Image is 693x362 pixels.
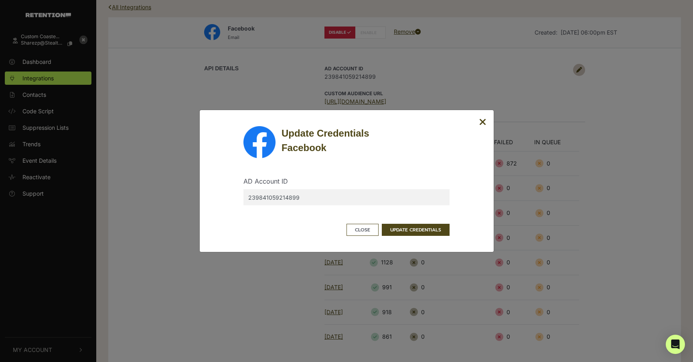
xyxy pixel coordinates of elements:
button: UPDATE CREDENTIALS [382,224,450,236]
img: Facebook [243,126,276,158]
strong: Facebook [282,142,326,153]
div: Update Credentials [282,126,450,155]
label: AD Account ID [243,176,288,186]
button: Close [346,224,379,236]
button: Close [479,117,486,127]
input: [AD Account ID] [243,189,450,205]
div: Open Intercom Messenger [666,335,685,354]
